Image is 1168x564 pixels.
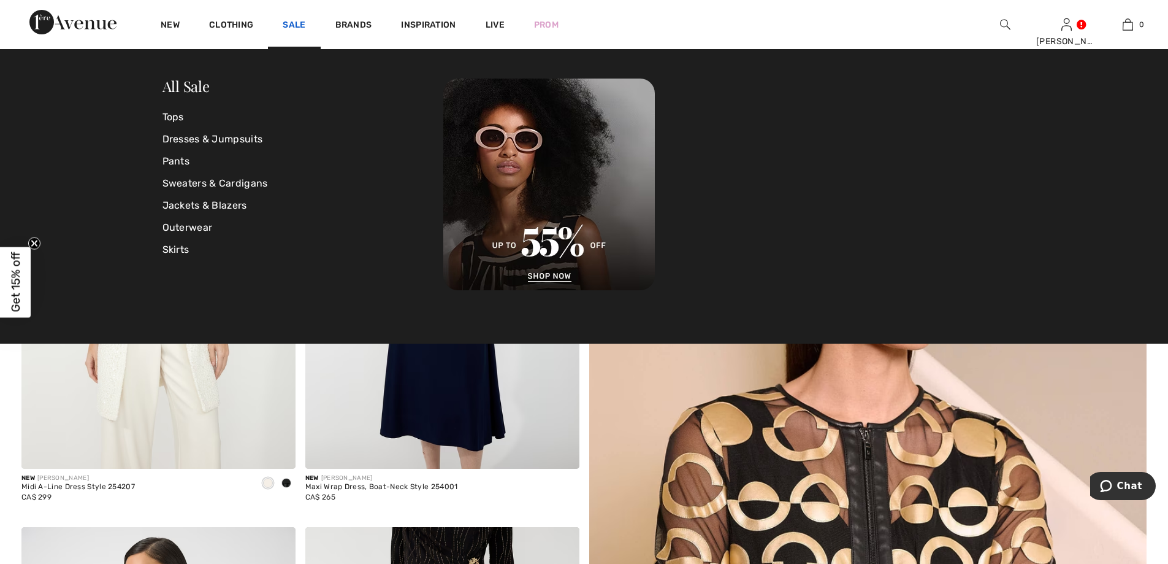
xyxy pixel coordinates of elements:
img: My Bag [1123,17,1133,32]
a: Clothing [209,20,253,33]
span: New [21,474,35,482]
img: My Info [1061,17,1072,32]
a: Skirts [162,239,444,261]
a: Sweaters & Cardigans [162,172,444,195]
span: Get 15% off [9,252,23,312]
a: New [161,20,180,33]
a: Live [486,18,505,31]
div: [PERSON_NAME] [305,474,458,483]
a: Dresses & Jumpsuits [162,128,444,150]
span: Inspiration [401,20,456,33]
a: All Sale [162,76,210,96]
img: 1ère Avenue [29,10,116,34]
button: Close teaser [28,237,40,249]
span: CA$ 299 [21,493,52,501]
a: Sale [283,20,305,33]
div: [PERSON_NAME] [1036,35,1096,48]
a: Outerwear [162,217,444,239]
a: 1ere Avenue Sale [443,178,655,190]
div: Maxi Wrap Dress, Boat-Neck Style 254001 [305,483,458,492]
div: [PERSON_NAME] [21,474,135,483]
div: Winter White [259,474,277,494]
a: Tops [162,106,444,128]
a: Prom [534,18,559,31]
a: 0 [1097,17,1158,32]
a: Sign In [1061,18,1072,30]
div: Midi A-Line Dress Style 254207 [21,483,135,492]
span: New [305,474,319,482]
a: Brands [335,20,372,33]
span: 0 [1139,19,1144,30]
img: 1ere Avenue Sale [443,79,655,290]
span: CA$ 265 [305,493,335,501]
a: Pants [162,150,444,172]
img: search the website [1000,17,1010,32]
a: Jackets & Blazers [162,195,444,217]
iframe: Opens a widget where you can chat to one of our agents [1090,472,1156,503]
div: Black [277,474,296,494]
